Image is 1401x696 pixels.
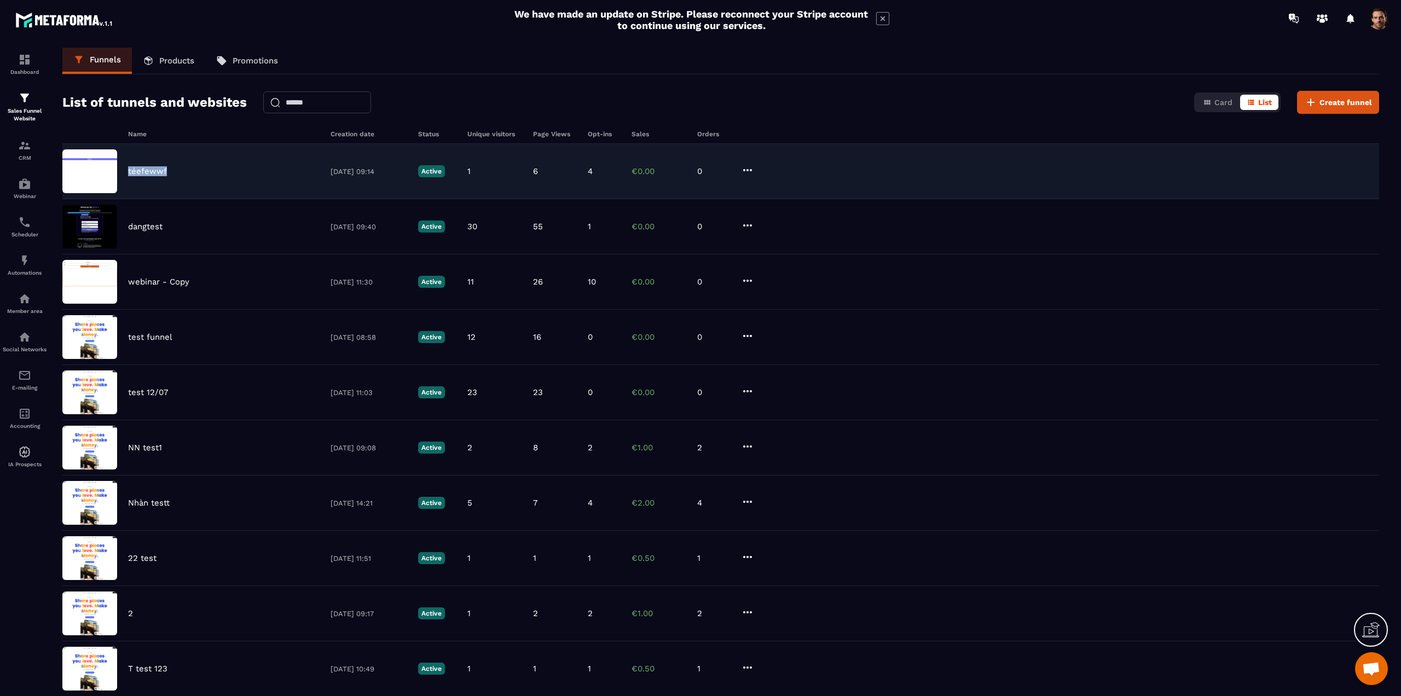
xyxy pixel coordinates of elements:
a: automationsautomationsAutomations [3,246,47,284]
p: [DATE] 09:14 [331,167,407,176]
p: 11 [467,277,474,287]
img: image [62,315,117,359]
h6: Unique visitors [467,130,522,138]
p: 6 [533,166,538,176]
p: 1 [533,664,536,674]
p: 1 [467,664,471,674]
p: [DATE] 09:40 [331,223,407,231]
img: formation [18,91,31,105]
h6: Opt-ins [588,130,621,138]
p: 1 [467,166,471,176]
p: €0.00 [632,387,686,397]
p: Scheduler [3,231,47,237]
p: E-mailing [3,385,47,391]
p: €0.50 [632,553,686,563]
a: Products [132,48,205,74]
p: 10 [588,277,596,287]
p: dangtest [128,222,163,231]
p: test funnel [128,332,172,342]
img: image [62,481,117,525]
p: 2 [128,608,133,618]
button: List [1240,95,1278,110]
p: 0 [697,387,730,397]
p: [DATE] 11:51 [331,554,407,562]
span: Card [1214,98,1232,107]
p: 55 [533,222,543,231]
p: 1 [467,608,471,618]
p: 2 [533,608,538,618]
img: image [62,591,117,635]
button: Card [1196,95,1239,110]
p: €0.00 [632,222,686,231]
p: CRM [3,155,47,161]
p: €0.50 [632,664,686,674]
p: 2 [697,608,730,618]
p: 4 [588,166,593,176]
img: automations [18,292,31,305]
a: automationsautomationsWebinar [3,169,47,207]
p: [DATE] 11:03 [331,388,407,397]
a: schedulerschedulerScheduler [3,207,47,246]
p: téefewwf [128,166,167,176]
p: T test 123 [128,664,167,674]
p: [DATE] 08:58 [331,333,407,341]
p: Active [418,386,445,398]
a: emailemailE-mailing [3,361,47,399]
p: €1.00 [632,608,686,618]
p: €1.00 [632,443,686,453]
p: 1 [697,553,730,563]
p: Active [418,607,445,619]
a: Funnels [62,48,132,74]
p: test 12/07 [128,387,168,397]
p: 1 [467,553,471,563]
p: €0.00 [632,277,686,287]
p: 0 [697,166,730,176]
p: Active [418,331,445,343]
h6: Orders [697,130,730,138]
p: Automations [3,270,47,276]
p: 0 [697,332,730,342]
p: 0 [697,277,730,287]
a: automationsautomationsMember area [3,284,47,322]
p: Dashboard [3,69,47,75]
img: automations [18,177,31,190]
h6: Page Views [533,130,577,138]
p: 2 [697,443,730,453]
h2: List of tunnels and websites [62,91,247,113]
p: IA Prospects [3,461,47,467]
p: 12 [467,332,476,342]
p: 4 [697,498,730,508]
p: 2 [467,443,472,453]
a: formationformationCRM [3,131,47,169]
a: formationformationSales Funnel Website [3,83,47,131]
p: [DATE] 09:08 [331,444,407,452]
p: Sales Funnel Website [3,107,47,123]
img: automations [18,445,31,459]
p: Active [418,552,445,564]
p: Active [418,497,445,509]
p: [DATE] 11:30 [331,278,407,286]
p: 4 [588,498,593,508]
img: social-network [18,330,31,344]
p: 23 [467,387,477,397]
img: image [62,536,117,580]
span: List [1258,98,1272,107]
p: Active [418,663,445,675]
img: scheduler [18,216,31,229]
p: Webinar [3,193,47,199]
p: €0.00 [632,332,686,342]
img: image [62,647,117,691]
p: Active [418,442,445,454]
p: Nhàn testt [128,498,170,508]
p: Funnels [90,55,121,65]
p: 0 [588,387,593,397]
p: 2 [588,443,593,453]
img: image [62,205,117,248]
p: [DATE] 10:49 [331,665,407,673]
p: 22 test [128,553,157,563]
button: Create funnel [1297,91,1379,114]
img: image [62,370,117,414]
p: 2 [588,608,593,618]
p: [DATE] 09:17 [331,610,407,618]
p: 1 [588,664,591,674]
